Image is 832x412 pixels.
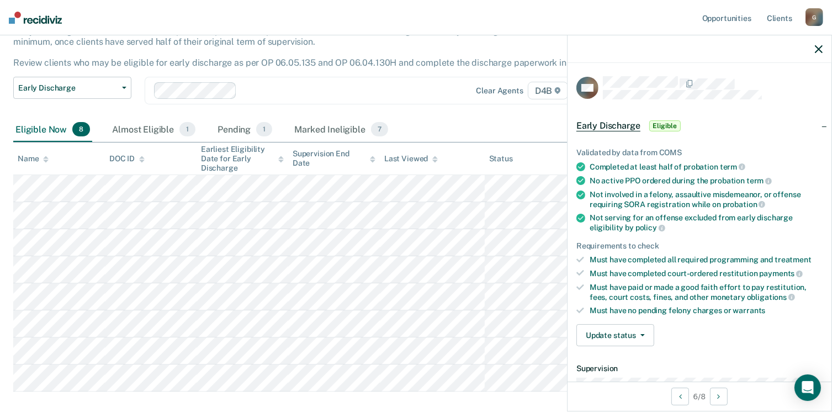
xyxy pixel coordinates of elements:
div: Must have completed court-ordered restitution [590,268,823,278]
span: 1 [256,122,272,136]
div: DOC ID [109,154,145,163]
span: 7 [371,122,388,136]
div: G [805,8,823,26]
div: Supervision End Date [293,149,375,168]
span: Early Discharge [18,83,118,93]
div: Clear agents [476,86,523,96]
button: Previous Opportunity [671,388,689,405]
span: treatment [775,255,812,264]
div: Pending [215,118,274,142]
div: Marked Ineligible [292,118,390,142]
div: Last Viewed [384,154,438,163]
div: Must have no pending felony charges or [590,306,823,315]
span: 8 [72,122,90,136]
div: Must have paid or made a good faith effort to pay restitution, fees, court costs, fines, and othe... [590,283,823,302]
span: Eligible [649,120,681,131]
button: Update status [576,324,654,346]
div: Not serving for an offense excluded from early discharge eligibility by [590,213,823,232]
span: 1 [179,122,195,136]
div: Validated by data from COMS [576,148,823,157]
button: Next Opportunity [710,388,728,405]
div: Almost Eligible [110,118,198,142]
div: Must have completed all required programming and [590,255,823,265]
div: Early DischargeEligible [568,108,831,144]
div: Not involved in a felony, assaultive misdemeanor, or offense requiring SORA registration while on [590,190,823,209]
span: D4B [528,82,568,99]
span: term [720,162,745,171]
span: warrants [733,306,766,315]
div: 6 / 8 [568,382,831,411]
div: Completed at least half of probation [590,162,823,172]
div: Requirements to check [576,241,823,251]
span: probation [723,200,766,209]
div: Open Intercom Messenger [794,374,821,401]
span: obligations [747,293,795,302]
span: term [746,176,772,185]
p: Early Discharge is the termination of the period of probation or parole before the full-term disc... [13,26,607,68]
span: payments [760,269,803,278]
div: Name [18,154,49,163]
div: Eligible Now [13,118,92,142]
div: Status [489,154,513,163]
span: policy [635,223,665,232]
span: Early Discharge [576,120,640,131]
img: Recidiviz [9,12,62,24]
dt: Supervision [576,364,823,373]
div: No active PPO ordered during the probation [590,176,823,186]
div: Earliest Eligibility Date for Early Discharge [201,145,284,172]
